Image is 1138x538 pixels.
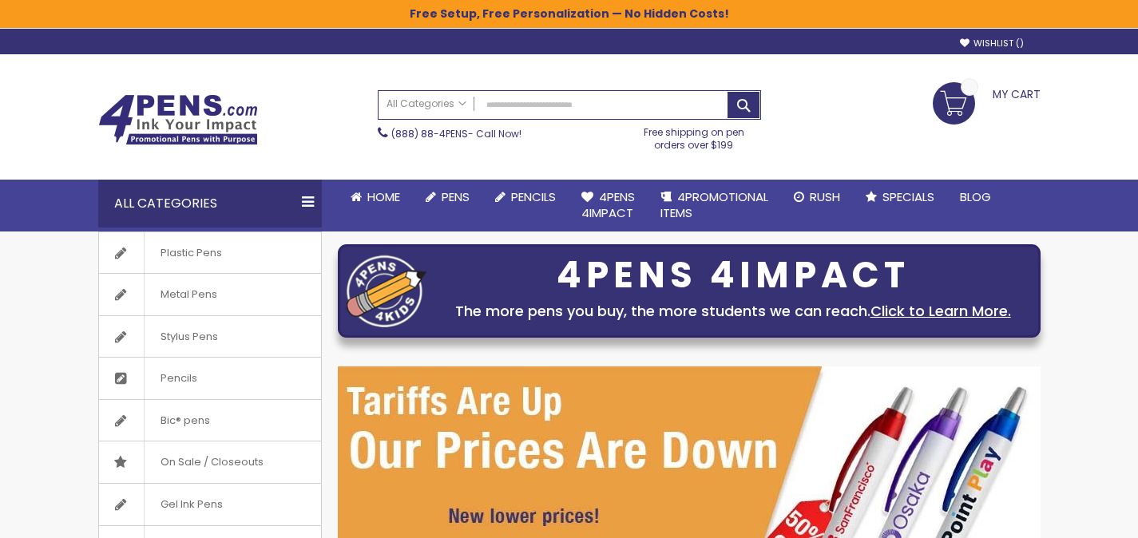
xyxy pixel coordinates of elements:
[511,188,556,205] span: Pencils
[648,180,781,231] a: 4PROMOTIONALITEMS
[391,127,521,140] span: - Call Now!
[98,94,258,145] img: 4Pens Custom Pens and Promotional Products
[98,180,322,227] div: All Categories
[99,484,321,525] a: Gel Ink Pens
[434,259,1032,292] div: 4PENS 4IMPACT
[810,188,840,205] span: Rush
[391,127,468,140] a: (888) 88-4PENS
[379,91,474,117] a: All Categories
[960,188,991,205] span: Blog
[853,180,947,215] a: Specials
[99,232,321,274] a: Plastic Pens
[347,255,426,327] img: four_pen_logo.png
[947,180,1004,215] a: Blog
[387,97,466,110] span: All Categories
[144,484,239,525] span: Gel Ink Pens
[144,232,238,274] span: Plastic Pens
[569,180,648,231] a: 4Pens4impact
[442,188,470,205] span: Pens
[99,358,321,399] a: Pencils
[144,441,280,483] span: On Sale / Closeouts
[434,300,1032,322] div: The more pens you buy, the more students we can reach.
[99,441,321,483] a: On Sale / Closeouts
[144,274,233,315] span: Metal Pens
[338,180,413,215] a: Home
[882,188,934,205] span: Specials
[99,400,321,441] a: Bic® pens
[144,316,234,358] span: Stylus Pens
[99,274,321,315] a: Metal Pens
[367,188,400,205] span: Home
[960,38,1024,49] a: Wishlist
[781,180,853,215] a: Rush
[870,301,1011,321] a: Click to Learn More.
[144,400,226,441] span: Bic® pens
[413,180,482,215] a: Pens
[144,358,213,399] span: Pencils
[581,188,635,221] span: 4Pens 4impact
[99,316,321,358] a: Stylus Pens
[660,188,768,221] span: 4PROMOTIONAL ITEMS
[482,180,569,215] a: Pencils
[627,120,761,152] div: Free shipping on pen orders over $199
